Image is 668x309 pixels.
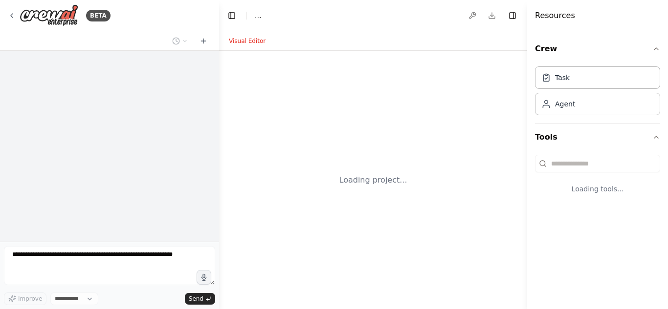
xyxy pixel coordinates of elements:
button: Start a new chat [196,35,211,47]
button: Switch to previous chat [168,35,192,47]
button: Hide left sidebar [225,9,239,22]
button: Crew [535,35,660,62]
div: Loading project... [339,174,407,186]
div: BETA [86,10,111,21]
div: Task [555,73,570,82]
nav: breadcrumb [255,11,261,21]
button: Improve [4,292,46,305]
div: Tools [535,151,660,209]
button: Hide right sidebar [506,9,519,22]
div: Agent [555,99,575,109]
img: Logo [20,4,78,26]
button: Visual Editor [223,35,271,47]
button: Tools [535,124,660,151]
h4: Resources [535,10,575,21]
div: Loading tools... [535,176,660,202]
button: Send [185,293,215,305]
span: ... [255,11,261,21]
button: Click to speak your automation idea [197,270,211,285]
span: Send [189,295,203,303]
span: Improve [18,295,42,303]
div: Crew [535,62,660,123]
